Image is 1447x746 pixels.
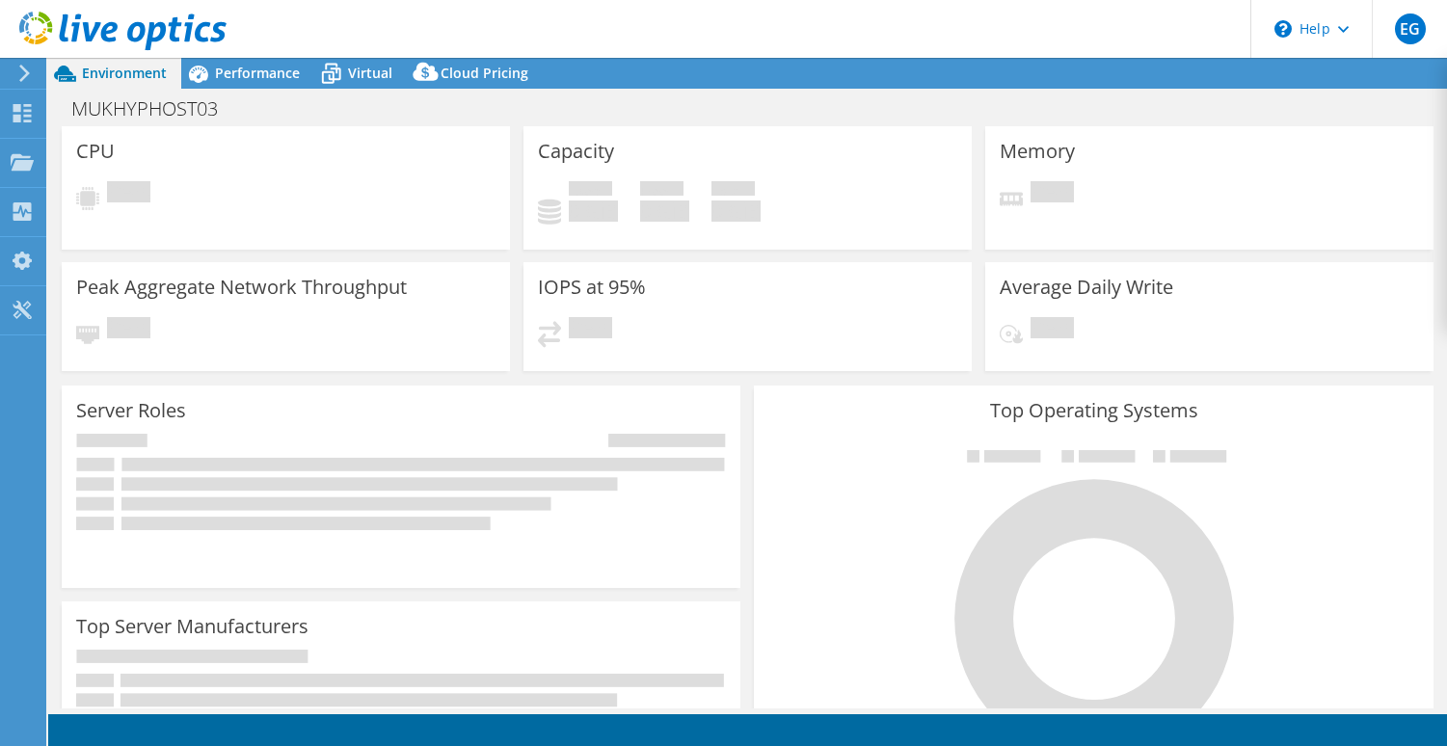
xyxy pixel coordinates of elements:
[1000,141,1075,162] h3: Memory
[63,98,248,120] h1: MUKHYPHOST03
[107,317,150,343] span: Pending
[348,64,392,82] span: Virtual
[538,141,614,162] h3: Capacity
[1000,277,1173,298] h3: Average Daily Write
[640,181,683,200] span: Free
[76,400,186,421] h3: Server Roles
[441,64,528,82] span: Cloud Pricing
[711,181,755,200] span: Total
[538,277,646,298] h3: IOPS at 95%
[768,400,1418,421] h3: Top Operating Systems
[76,277,407,298] h3: Peak Aggregate Network Throughput
[569,181,612,200] span: Used
[76,616,308,637] h3: Top Server Manufacturers
[1274,20,1292,38] svg: \n
[640,200,689,222] h4: 0 GiB
[1031,317,1074,343] span: Pending
[215,64,300,82] span: Performance
[1031,181,1074,207] span: Pending
[1395,13,1426,44] span: EG
[82,64,167,82] span: Environment
[569,317,612,343] span: Pending
[107,181,150,207] span: Pending
[569,200,618,222] h4: 0 GiB
[711,200,761,222] h4: 0 GiB
[76,141,115,162] h3: CPU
